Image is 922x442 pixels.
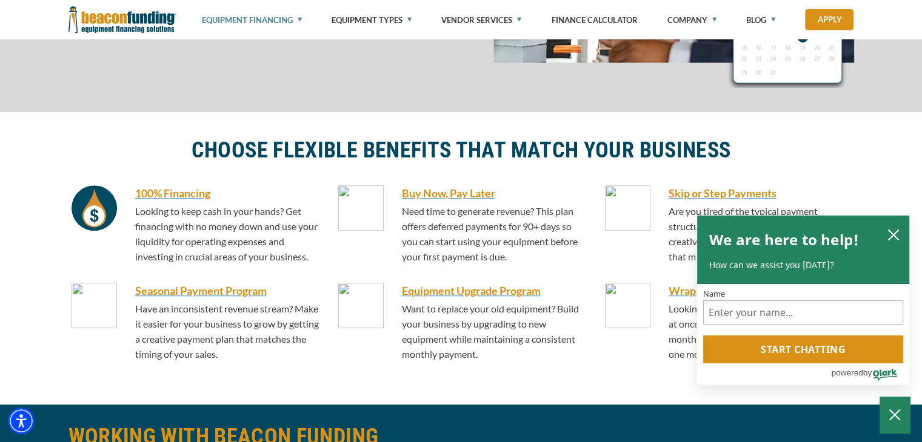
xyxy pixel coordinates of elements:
[135,185,321,201] a: 100% Financing
[402,303,579,360] span: Want to replace your old equipment? Build your business by upgrading to new equipment while maint...
[402,283,587,299] a: Equipment Upgrade Program
[709,259,897,271] p: How can we assist you [DATE]?
[805,9,854,30] a: Apply
[68,136,854,164] h2: CHOOSE FLEXIBLE BENEFITS THAT MATCH YOUR BUSINESS
[831,365,863,380] span: powered
[703,290,903,298] label: Name
[669,283,854,299] a: Wrap Financing
[72,185,117,231] img: icon
[669,303,852,360] span: Looking to acquire multiple equipment units at once? Save a little bit of money on your monthly b...
[863,365,872,380] span: by
[669,185,854,201] a: Skip or Step Payments
[135,283,321,299] a: Seasonal Payment Program
[402,185,587,201] a: Buy Now, Pay Later
[880,397,910,433] button: Close Chatbox
[135,303,319,360] span: Have an inconsistent revenue stream? Make it easier for your business to grow by getting a creati...
[831,364,909,384] a: Powered by Olark - open in a new tab
[72,185,117,259] a: icon
[709,228,859,252] h2: We are here to help!
[669,205,841,262] span: Are you tired of the typical payment structure by other lenders? We can get creative with a flexi...
[703,335,903,363] button: Start chatting
[402,205,578,262] span: Need time to generate revenue? This plan offers deferred payments for 90+ days so you can start u...
[884,226,903,243] button: close chatbox
[8,407,35,434] div: Accessibility Menu
[135,205,318,262] span: Looking to keep cash in your hands? Get financing with no money down and use your liquidity for o...
[697,215,910,386] div: olark chatbox
[703,300,903,325] input: Name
